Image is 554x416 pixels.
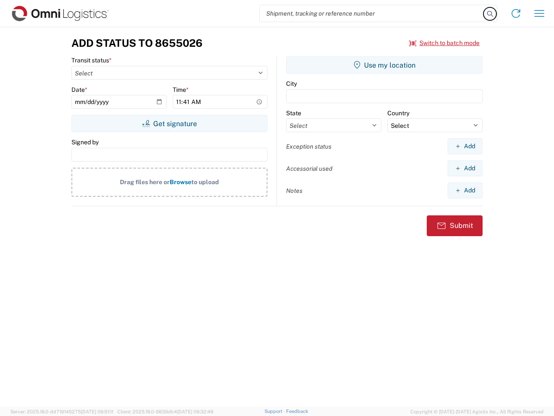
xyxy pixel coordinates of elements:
[81,409,113,414] span: [DATE] 09:51:11
[10,409,113,414] span: Server: 2025.18.0-dd719145275
[170,179,191,185] span: Browse
[71,37,203,49] h3: Add Status to 8655026
[286,187,303,195] label: Notes
[71,56,112,64] label: Transit status
[260,5,484,22] input: Shipment, tracking or reference number
[117,409,213,414] span: Client: 2025.18.0-9839db4
[120,179,170,185] span: Drag files here or
[177,409,213,414] span: [DATE] 09:32:48
[387,109,409,117] label: Country
[264,409,286,414] a: Support
[286,165,332,172] label: Accessorial used
[448,138,483,154] button: Add
[71,115,267,132] button: Get signature
[173,86,189,94] label: Time
[71,138,99,146] label: Signed by
[448,182,483,198] button: Add
[427,215,483,236] button: Submit
[71,86,87,94] label: Date
[410,408,544,416] span: Copyright © [DATE]-[DATE] Agistix Inc., All Rights Reserved
[286,143,332,150] label: Exception status
[286,409,308,414] a: Feedback
[191,179,219,185] span: to upload
[286,80,297,88] label: City
[409,36,480,50] button: Switch to batch mode
[286,56,483,74] button: Use my location
[286,109,301,117] label: State
[448,160,483,176] button: Add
